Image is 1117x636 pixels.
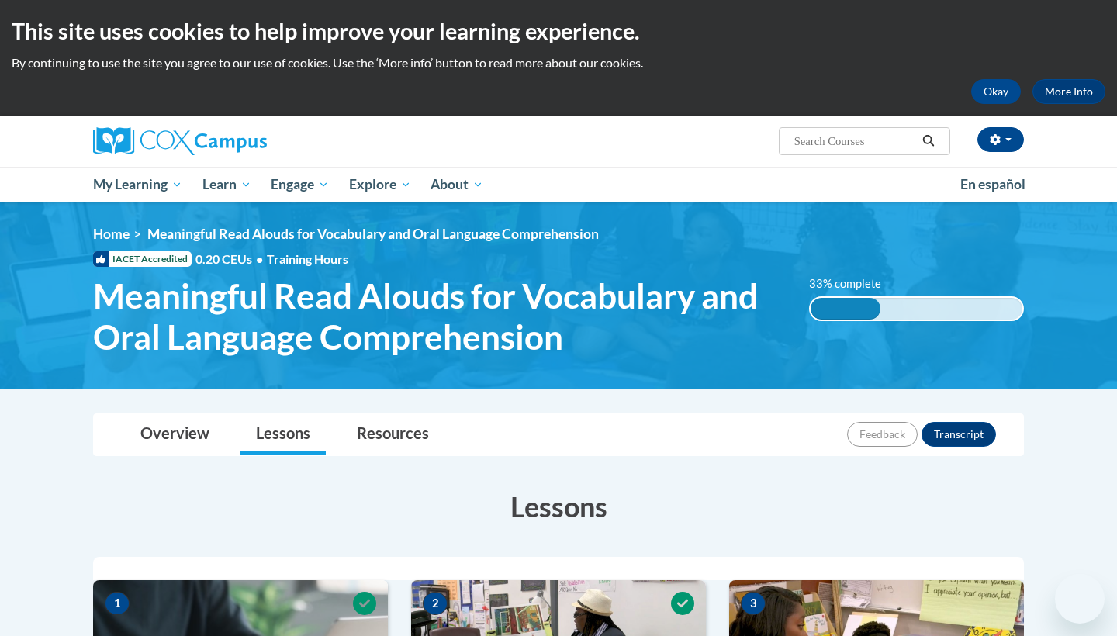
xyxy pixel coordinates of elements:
[147,226,599,242] span: Meaningful Read Alouds for Vocabulary and Oral Language Comprehension
[977,127,1024,152] button: Account Settings
[421,167,494,202] a: About
[960,176,1025,192] span: En español
[917,132,940,150] button: Search
[793,132,917,150] input: Search Courses
[267,251,348,266] span: Training Hours
[341,414,444,455] a: Resources
[256,251,263,266] span: •
[93,251,192,267] span: IACET Accredited
[192,167,261,202] a: Learn
[809,275,898,292] label: 33% complete
[431,175,483,194] span: About
[240,414,326,455] a: Lessons
[125,414,225,455] a: Overview
[195,251,267,268] span: 0.20 CEUs
[105,592,130,615] span: 1
[950,168,1036,201] a: En español
[741,592,766,615] span: 3
[93,226,130,242] a: Home
[83,167,192,202] a: My Learning
[93,487,1024,526] h3: Lessons
[261,167,339,202] a: Engage
[93,127,388,155] a: Cox Campus
[93,127,267,155] img: Cox Campus
[12,16,1105,47] h2: This site uses cookies to help improve your learning experience.
[423,592,448,615] span: 2
[922,422,996,447] button: Transcript
[1055,574,1105,624] iframe: Button to launch messaging window
[1032,79,1105,104] a: More Info
[202,175,251,194] span: Learn
[811,298,880,320] div: 33% complete
[12,54,1105,71] p: By continuing to use the site you agree to our use of cookies. Use the ‘More info’ button to read...
[847,422,918,447] button: Feedback
[339,167,421,202] a: Explore
[70,167,1047,202] div: Main menu
[93,175,182,194] span: My Learning
[971,79,1021,104] button: Okay
[349,175,411,194] span: Explore
[93,275,786,358] span: Meaningful Read Alouds for Vocabulary and Oral Language Comprehension
[271,175,329,194] span: Engage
